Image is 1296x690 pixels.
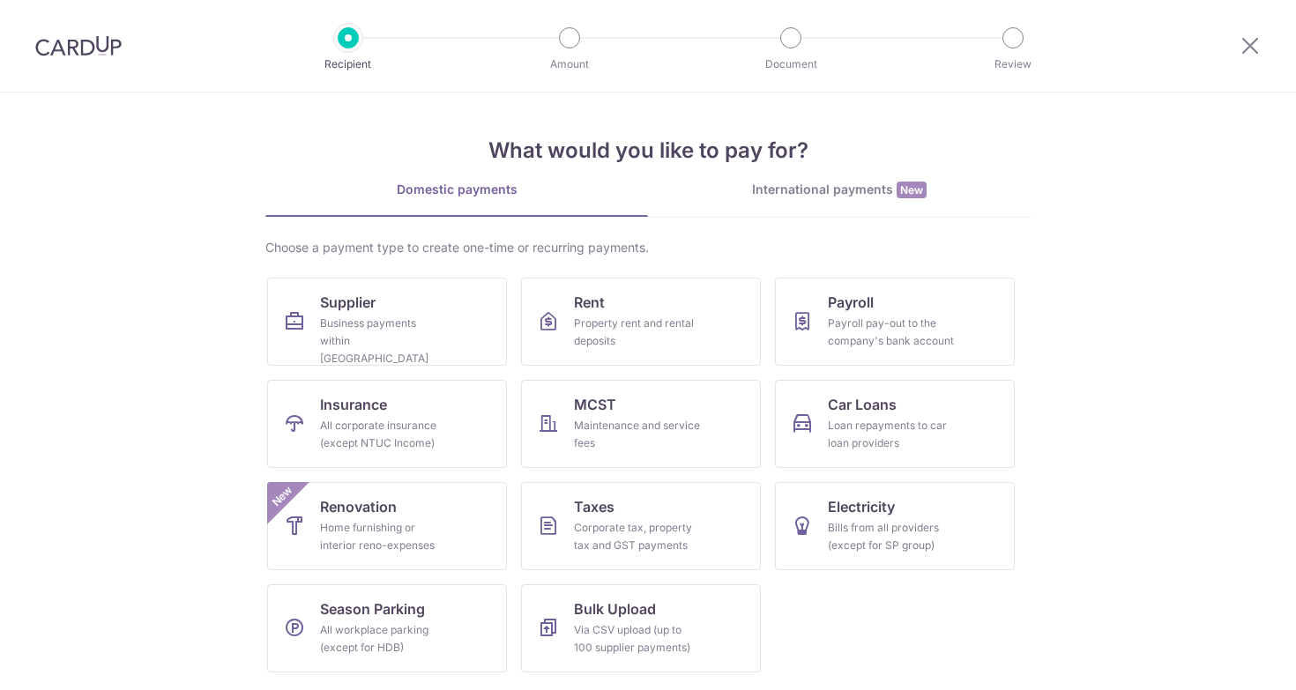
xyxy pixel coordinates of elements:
div: Property rent and rental deposits [574,315,701,350]
span: Payroll [828,292,874,313]
span: Bulk Upload [574,598,656,620]
a: RentProperty rent and rental deposits [521,278,761,366]
div: Loan repayments to car loan providers [828,417,955,452]
div: All corporate insurance (except NTUC Income) [320,417,447,452]
div: Bills from all providers (except for SP group) [828,519,955,554]
span: Electricity [828,496,895,517]
div: Corporate tax, property tax and GST payments [574,519,701,554]
div: All workplace parking (except for HDB) [320,621,447,657]
p: Amount [504,56,635,73]
p: Recipient [283,56,413,73]
span: Taxes [574,496,614,517]
img: CardUp [35,35,122,56]
span: Rent [574,292,605,313]
div: Payroll pay-out to the company's bank account [828,315,955,350]
div: Business payments within [GEOGRAPHIC_DATA] [320,315,447,367]
h4: What would you like to pay for? [265,135,1031,167]
span: New [268,482,297,511]
a: SupplierBusiness payments within [GEOGRAPHIC_DATA] [267,278,507,366]
a: RenovationHome furnishing or interior reno-expensesNew [267,482,507,570]
a: InsuranceAll corporate insurance (except NTUC Income) [267,380,507,468]
span: Car Loans [828,394,897,415]
span: New [897,182,927,198]
p: Document [726,56,856,73]
a: Bulk UploadVia CSV upload (up to 100 supplier payments) [521,584,761,672]
span: Supplier [320,292,376,313]
div: Domestic payments [265,181,648,198]
p: Review [948,56,1078,73]
div: Choose a payment type to create one-time or recurring payments. [265,239,1031,256]
a: Season ParkingAll workplace parking (except for HDB) [267,584,507,672]
span: Insurance [320,394,387,415]
div: Home furnishing or interior reno-expenses [320,519,447,554]
div: Via CSV upload (up to 100 supplier payments) [574,621,701,657]
a: TaxesCorporate tax, property tax and GST payments [521,482,761,570]
div: Maintenance and service fees [574,417,701,452]
a: PayrollPayroll pay-out to the company's bank account [775,278,1015,366]
a: Car LoansLoan repayments to car loan providers [775,380,1015,468]
span: MCST [574,394,616,415]
a: ElectricityBills from all providers (except for SP group) [775,482,1015,570]
span: Season Parking [320,598,425,620]
a: MCSTMaintenance and service fees [521,380,761,468]
div: International payments [648,181,1031,199]
span: Renovation [320,496,397,517]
